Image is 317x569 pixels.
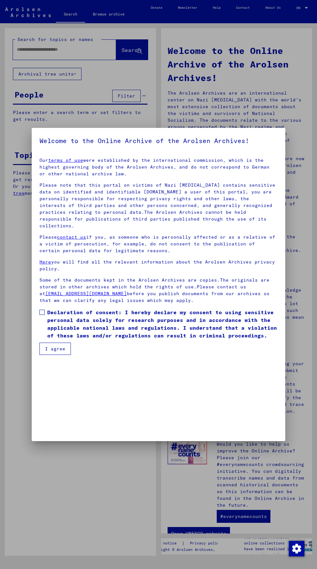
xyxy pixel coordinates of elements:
p: Please note that this portal on victims of Nazi [MEDICAL_DATA] contains sensitive data on identif... [39,182,278,229]
p: you will find all the relevant information about the Arolsen Archives privacy policy. [39,259,278,272]
p: Please if you, as someone who is personally affected or as a relative of a victim of persecution,... [39,234,278,254]
span: Declaration of consent: I hereby declare my consent to using sensitive personal data solely for r... [47,308,278,339]
a: [EMAIL_ADDRESS][DOMAIN_NAME] [45,291,127,296]
h5: Welcome to the Online Archive of the Arolsen Archives! [39,136,278,146]
a: contact us [57,234,86,240]
a: Here [39,259,51,265]
a: terms of use [48,157,83,163]
img: Change consent [289,541,304,556]
p: Some of the documents kept in the Arolsen Archives are copies.The originals are stored in other a... [39,277,278,304]
p: Our were established by the international commission, which is the highest governing body of the ... [39,157,278,177]
button: I agree [39,343,71,355]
